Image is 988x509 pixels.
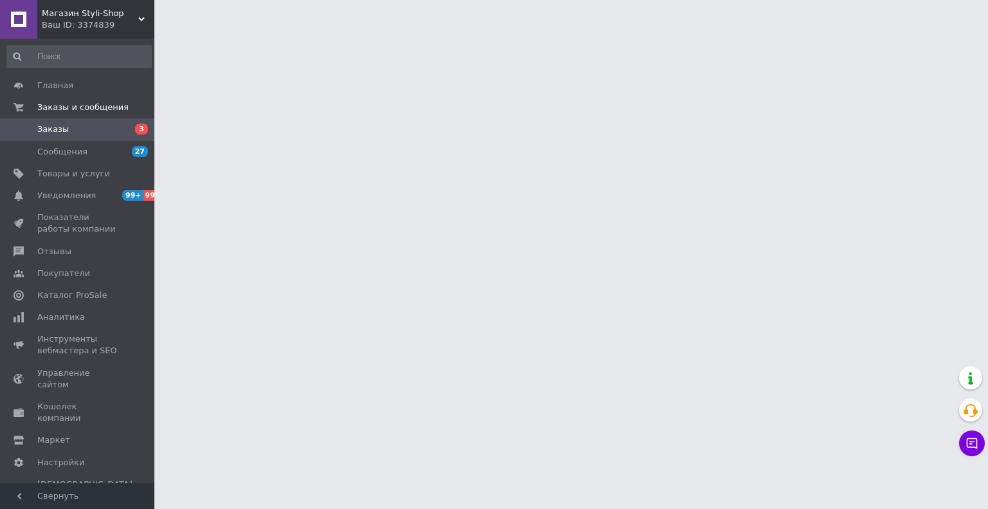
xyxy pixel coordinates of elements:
input: Поиск [6,45,152,68]
span: Отзывы [37,246,71,257]
span: Настройки [37,457,84,468]
span: Покупатели [37,268,90,279]
span: Товары и услуги [37,168,110,180]
span: Кошелек компании [37,401,119,424]
span: Главная [37,80,73,91]
span: Заказы [37,124,69,135]
span: Показатели работы компании [37,212,119,235]
span: 99+ [122,190,143,201]
span: Заказы и сообщения [37,102,129,113]
button: Чат с покупателем [959,430,985,456]
span: Каталог ProSale [37,290,107,301]
div: Ваш ID: 3374839 [42,19,154,31]
span: Маркет [37,434,70,446]
span: Сообщения [37,146,87,158]
span: 3 [135,124,148,134]
span: Инструменты вебмастера и SEO [37,333,119,356]
span: Магазин Styli-Shop [42,8,138,19]
span: Управление сайтом [37,367,119,391]
span: Уведомления [37,190,96,201]
span: Аналитика [37,311,85,323]
span: 27 [132,146,148,157]
span: 99+ [143,190,165,201]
